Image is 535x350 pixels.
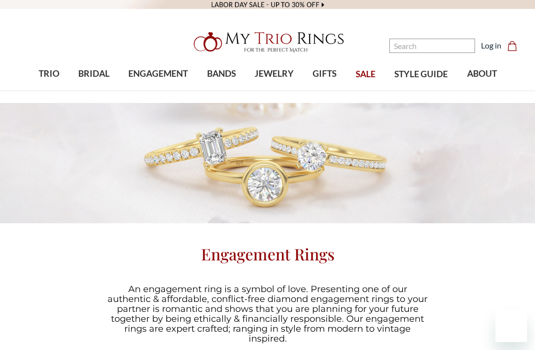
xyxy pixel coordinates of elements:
[346,58,385,91] a: SALE
[119,58,197,90] a: ENGAGEMENT
[303,58,346,90] a: GIFTS
[44,90,54,91] button: submenu toggle
[69,58,119,90] a: BRIDAL
[245,58,303,90] a: JEWELRY
[313,67,336,80] span: GIFTS
[385,58,457,91] a: STYLE GUIDE
[389,39,475,53] input: Search and use arrows or TAB to navigate results
[481,40,501,51] a: Log in
[507,40,523,51] a: Cart with 0 items
[269,90,279,91] button: submenu toggle
[394,68,448,81] span: STYLE GUIDE
[153,90,163,91] button: submenu toggle
[255,67,294,80] span: JEWELRY
[89,90,99,91] button: submenu toggle
[155,26,380,58] a: My Trio Rings
[39,67,59,80] span: TRIO
[495,310,527,342] iframe: Button to launch messaging window
[207,67,236,80] span: BANDS
[197,58,245,90] a: BANDS
[216,90,226,91] button: submenu toggle
[507,41,517,51] svg: cart.cart_preview
[29,58,68,90] a: TRIO
[320,90,329,91] button: submenu toggle
[107,284,428,344] span: An engagement ring is a symbol of love. Presenting one of our authentic & affordable, conflict-fr...
[356,68,375,81] span: SALE
[128,67,188,80] span: ENGAGEMENT
[78,67,109,80] span: BRIDAL
[188,26,347,58] img: My Trio Rings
